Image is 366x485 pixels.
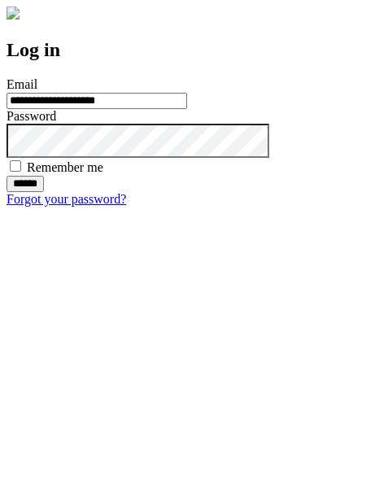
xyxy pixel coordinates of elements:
a: Forgot your password? [7,192,126,206]
h2: Log in [7,39,359,61]
label: Password [7,109,56,123]
label: Remember me [27,160,103,174]
img: logo-4e3dc11c47720685a147b03b5a06dd966a58ff35d612b21f08c02c0306f2b779.png [7,7,20,20]
label: Email [7,77,37,91]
